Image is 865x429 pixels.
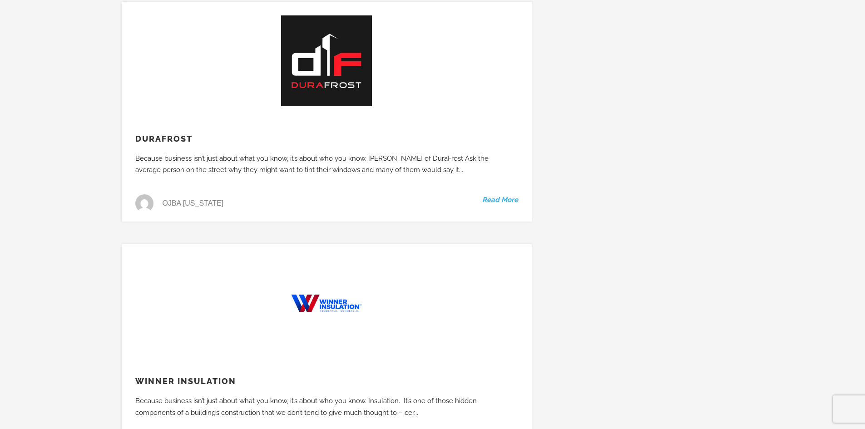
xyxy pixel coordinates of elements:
a: Winner Insulation [135,376,236,386]
span: OJBA [US_STATE] [163,202,224,204]
a: DuraFrost [135,134,193,143]
div: Because business isn’t just about what you know, it’s about who you know. Insulation. It’s one of... [122,395,526,419]
div: Because business isn’t just about what you know, it’s about who you know. [PERSON_NAME] of DuraFr... [122,153,526,176]
a: Read More [482,194,518,206]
